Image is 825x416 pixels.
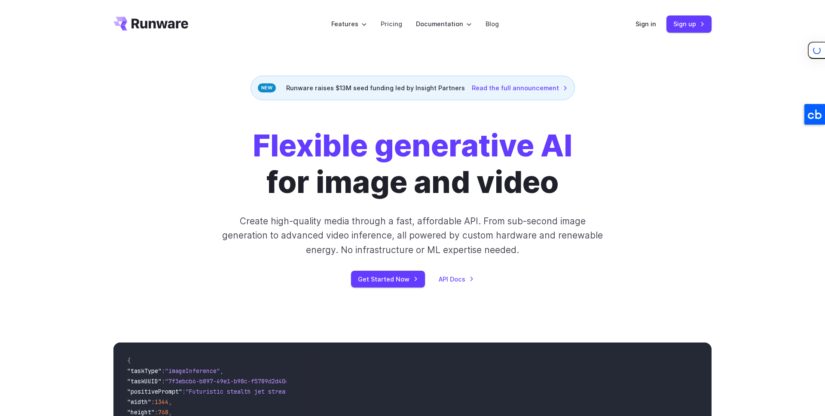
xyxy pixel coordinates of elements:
[127,367,162,375] span: "taskType"
[127,377,162,385] span: "taskUUID"
[162,367,165,375] span: :
[253,127,572,164] strong: Flexible generative AI
[165,377,296,385] span: "7f3ebcb6-b897-49e1-b98c-f5789d2d40d7"
[168,408,172,416] span: ,
[168,398,172,406] span: ,
[155,408,158,416] span: :
[331,19,367,29] label: Features
[486,19,499,29] a: Blog
[127,357,131,364] span: {
[127,398,151,406] span: "width"
[253,128,572,200] h1: for image and video
[113,17,188,31] a: Go to /
[381,19,402,29] a: Pricing
[162,377,165,385] span: :
[221,214,604,257] p: Create high-quality media through a fast, affordable API. From sub-second image generation to adv...
[251,76,575,100] div: Runware raises $13M seed funding led by Insight Partners
[127,388,182,395] span: "positivePrompt"
[158,408,168,416] span: 768
[351,271,425,288] a: Get Started Now
[220,367,223,375] span: ,
[186,388,498,395] span: "Futuristic stealth jet streaking through a neon-lit cityscape with glowing purple exhaust"
[472,83,568,93] a: Read the full announcement
[155,398,168,406] span: 1344
[182,388,186,395] span: :
[151,398,155,406] span: :
[666,15,712,32] a: Sign up
[636,19,656,29] a: Sign in
[127,408,155,416] span: "height"
[439,274,474,284] a: API Docs
[165,367,220,375] span: "imageInference"
[416,19,472,29] label: Documentation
